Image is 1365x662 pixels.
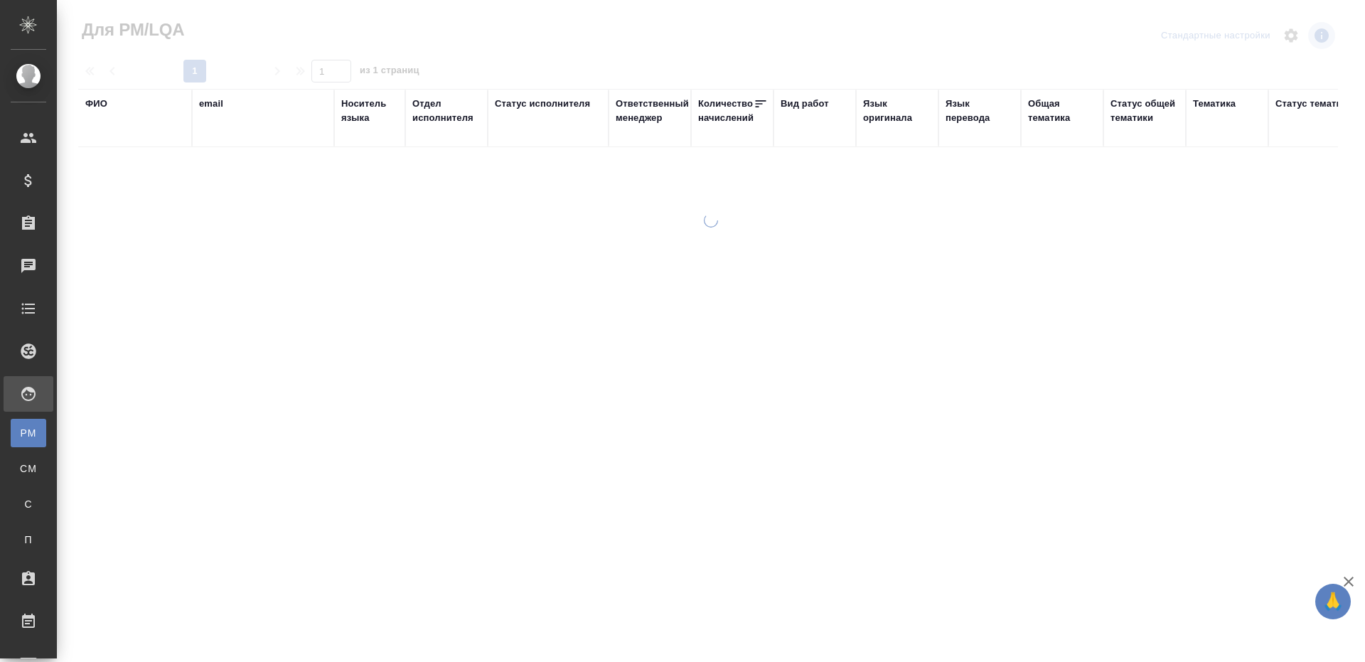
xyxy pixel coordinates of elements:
a: П [11,525,46,554]
div: Общая тематика [1028,97,1096,125]
span: PM [18,426,39,440]
div: Язык перевода [946,97,1014,125]
a: CM [11,454,46,483]
div: Статус исполнителя [495,97,590,111]
a: PM [11,419,46,447]
span: П [18,533,39,547]
div: Вид работ [781,97,829,111]
div: Отдел исполнителя [412,97,481,125]
div: email [199,97,223,111]
div: Количество начислений [698,97,754,125]
div: Язык оригинала [863,97,931,125]
div: Тематика [1193,97,1236,111]
span: CM [18,461,39,476]
div: Статус общей тематики [1110,97,1179,125]
div: ФИО [85,97,107,111]
button: 🙏 [1315,584,1351,619]
a: С [11,490,46,518]
div: Статус тематики [1275,97,1352,111]
span: С [18,497,39,511]
span: 🙏 [1321,587,1345,616]
div: Носитель языка [341,97,398,125]
div: Ответственный менеджер [616,97,689,125]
